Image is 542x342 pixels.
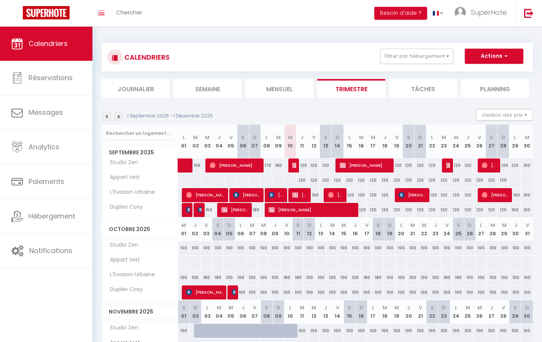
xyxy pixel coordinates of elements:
span: [PERSON_NAME] [198,203,202,217]
div: 100 [418,271,430,285]
th: 23 [430,218,441,241]
th: 01 [178,125,190,158]
th: 22 [418,218,430,241]
abbr: V [445,222,449,229]
abbr: V [229,134,233,141]
abbr: S [241,134,245,141]
abbr: S [216,222,219,229]
th: 10 [281,218,292,241]
div: 120 [415,173,426,187]
li: Planning [461,79,529,98]
div: 100 [189,271,201,285]
div: 100 [224,241,235,255]
div: 100 [304,271,315,285]
abbr: J [466,134,469,141]
div: 100 [418,241,430,255]
div: 100 [315,241,327,255]
abbr: S [377,222,380,229]
th: 29 [499,218,510,241]
span: Calendriers [29,39,68,48]
th: 13 [315,218,327,241]
span: Patureau Léa [186,203,190,217]
div: 120 [379,203,391,217]
th: 07 [249,125,261,158]
span: [PERSON_NAME] [292,188,308,202]
abbr: V [285,222,288,229]
span: [PERSON_NAME] [233,188,261,202]
div: 100 [315,271,327,285]
div: 120 [403,203,415,217]
span: Hébergement [29,211,75,221]
span: Duplex Cosy [103,285,145,294]
th: 09 [272,125,284,158]
div: 120 [438,173,450,187]
div: 120 [450,173,462,187]
div: 100 [246,285,258,299]
div: 120 [391,203,402,217]
th: 27 [475,218,487,241]
div: 100 [178,271,189,285]
th: 23 [438,125,450,158]
div: 120 [379,188,391,202]
div: 100 [235,285,246,299]
div: 120 [462,188,474,202]
div: 120 [296,158,308,173]
li: Trimestre [317,79,385,98]
th: 14 [327,218,338,241]
span: [PERSON_NAME] [269,203,355,217]
div: 120 [308,173,320,187]
abbr: M [330,222,335,229]
th: 04 [213,125,225,158]
div: 100 [224,271,235,285]
abbr: D [335,134,339,141]
th: 22 [426,125,438,158]
abbr: M [193,134,198,141]
span: [PERSON_NAME] [482,158,497,173]
abbr: M [491,222,495,229]
abbr: J [218,134,221,141]
div: 100 [235,271,246,285]
span: [PERSON_NAME] [186,285,225,299]
div: 100 [430,271,441,285]
th: 24 [450,125,462,158]
abbr: L [348,134,351,141]
th: 05 [225,125,237,158]
li: Mensuel [245,79,313,98]
button: Actions [465,49,523,64]
span: [PERSON_NAME] [186,188,225,202]
li: Tâches [389,79,457,98]
span: Appart test [103,173,142,182]
div: 120 [509,158,521,173]
div: 120 [462,173,474,187]
img: Super Booking [23,6,70,19]
div: 100 [384,241,395,255]
div: 100 [396,271,407,285]
abbr: J [434,222,437,229]
div: 120 [391,158,402,173]
th: 01 [178,218,189,241]
div: 100 [246,271,258,285]
th: 09 [269,218,281,241]
abbr: V [365,222,369,229]
div: 120 [367,173,379,187]
div: 100 [189,241,201,255]
span: Réservations [29,73,73,82]
div: 100 [407,241,418,255]
th: 08 [258,218,269,241]
div: 150 [202,203,213,217]
th: 12 [304,218,315,241]
th: 02 [189,218,201,241]
div: 100 [521,158,533,173]
abbr: S [296,222,300,229]
abbr: M [502,222,507,229]
abbr: M [525,134,529,141]
div: 100 [350,241,361,255]
div: 100 [258,271,269,285]
div: 100 [269,241,281,255]
abbr: M [342,222,346,229]
div: 150 [509,188,521,202]
div: 180 [249,203,261,217]
th: 26 [464,218,475,241]
div: 120 [462,203,474,217]
button: Ouvrir le widget de chat LiveChat [6,3,29,26]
